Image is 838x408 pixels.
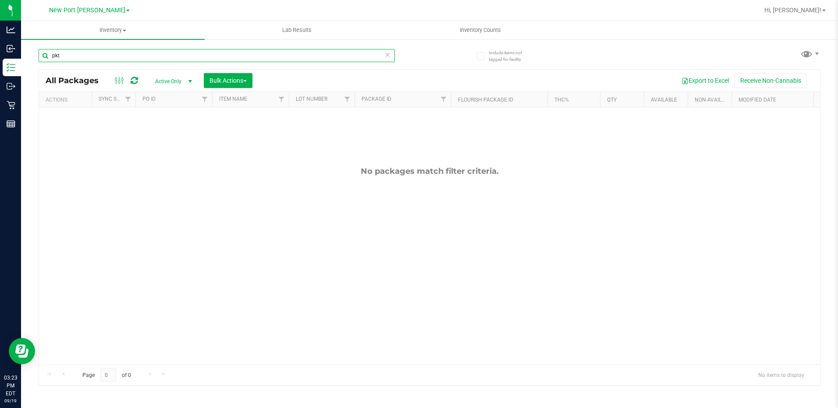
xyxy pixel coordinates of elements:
[21,26,205,34] span: Inventory
[49,7,125,14] span: New Port [PERSON_NAME]
[695,97,734,103] a: Non-Available
[205,21,388,39] a: Lab Results
[340,92,355,107] a: Filter
[21,21,205,39] a: Inventory
[448,26,513,34] span: Inventory Counts
[764,7,821,14] span: Hi, [PERSON_NAME]!
[489,49,533,63] span: Include items not tagged for facility
[296,96,327,102] a: Lot Number
[204,73,252,88] button: Bulk Actions
[7,63,15,72] inline-svg: Inventory
[554,97,569,103] a: THC%
[9,338,35,364] iframe: Resource center
[607,97,617,103] a: Qty
[39,166,820,176] div: No packages match filter criteria.
[751,368,811,381] span: No items to display
[209,77,247,84] span: Bulk Actions
[735,73,807,88] button: Receive Non-Cannabis
[198,92,212,107] a: Filter
[46,76,107,85] span: All Packages
[274,92,289,107] a: Filter
[39,49,395,62] input: Search Package ID, Item Name, SKU, Lot or Part Number...
[7,25,15,34] inline-svg: Analytics
[99,96,132,102] a: Sync Status
[270,26,323,34] span: Lab Results
[75,368,138,382] span: Page of 0
[651,97,677,103] a: Available
[7,101,15,109] inline-svg: Retail
[676,73,735,88] button: Export to Excel
[389,21,572,39] a: Inventory Counts
[7,120,15,128] inline-svg: Reports
[458,97,513,103] a: Flourish Package ID
[46,97,88,103] div: Actions
[385,49,391,60] span: Clear
[142,96,156,102] a: PO ID
[739,97,776,103] a: Modified Date
[362,96,391,102] a: Package ID
[219,96,247,102] a: Item Name
[7,44,15,53] inline-svg: Inbound
[7,82,15,91] inline-svg: Outbound
[437,92,451,107] a: Filter
[4,374,17,397] p: 03:23 PM EDT
[4,397,17,404] p: 09/19
[121,92,135,107] a: Filter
